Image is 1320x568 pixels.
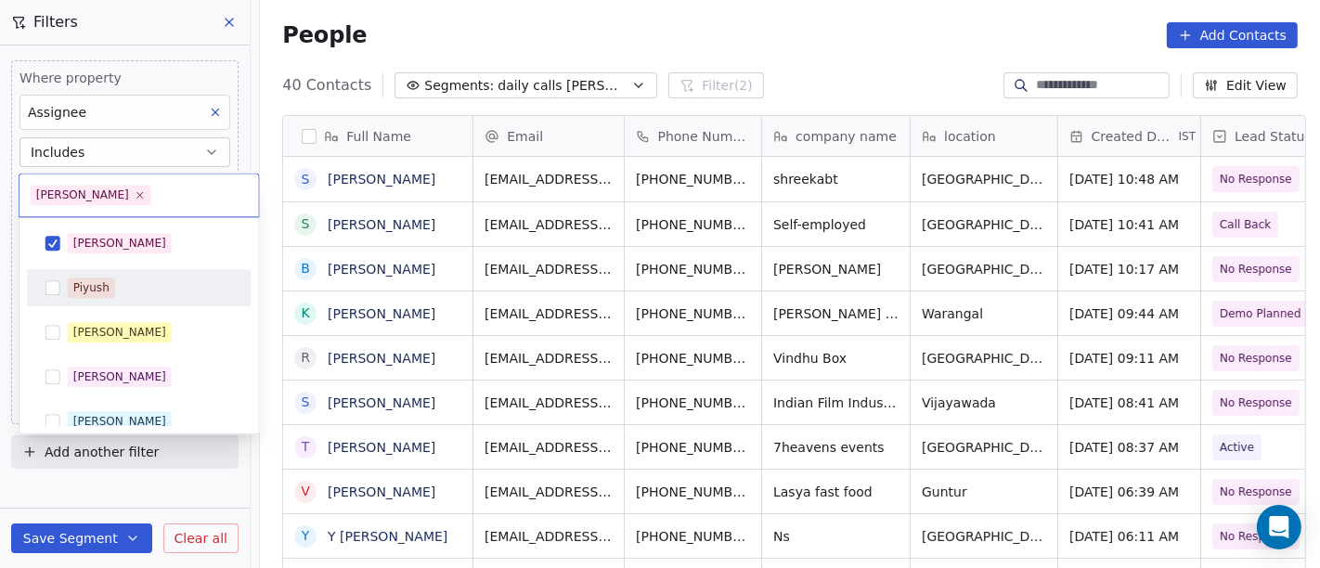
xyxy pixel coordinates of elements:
div: [PERSON_NAME] [36,187,129,203]
div: [PERSON_NAME] [73,235,166,252]
div: [PERSON_NAME] [73,368,166,385]
div: [PERSON_NAME] [73,324,166,341]
div: Piyush [73,279,110,296]
div: [PERSON_NAME] [73,413,166,430]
